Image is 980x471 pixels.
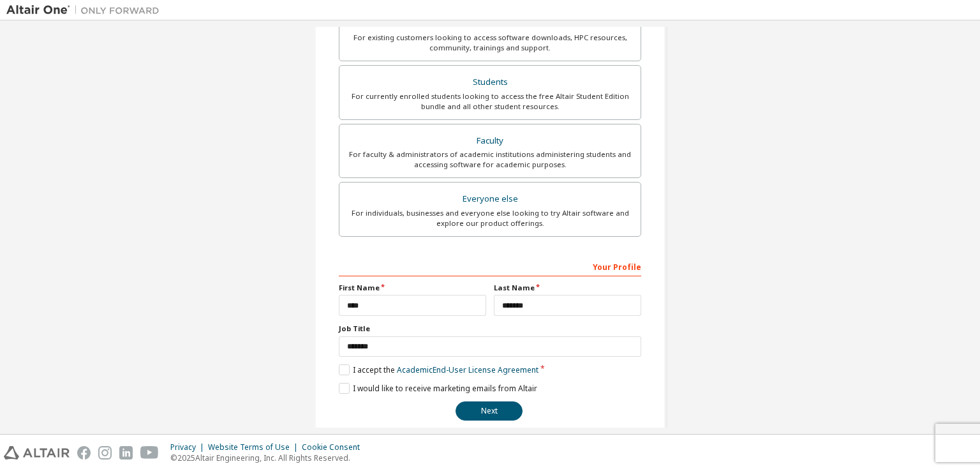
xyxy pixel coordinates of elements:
label: Job Title [339,324,641,334]
label: Last Name [494,283,641,293]
div: Students [347,73,633,91]
div: Website Terms of Use [208,442,302,452]
img: Altair One [6,4,166,17]
div: Faculty [347,132,633,150]
p: © 2025 Altair Engineering, Inc. All Rights Reserved. [170,452,367,463]
a: Academic End-User License Agreement [397,364,538,375]
div: For individuals, businesses and everyone else looking to try Altair software and explore our prod... [347,208,633,228]
label: I would like to receive marketing emails from Altair [339,383,537,394]
button: Next [456,401,523,421]
div: For existing customers looking to access software downloads, HPC resources, community, trainings ... [347,33,633,53]
img: instagram.svg [98,446,112,460]
img: facebook.svg [77,446,91,460]
div: Your Profile [339,256,641,276]
div: For currently enrolled students looking to access the free Altair Student Edition bundle and all ... [347,91,633,112]
img: linkedin.svg [119,446,133,460]
label: I accept the [339,364,538,375]
div: Everyone else [347,190,633,208]
div: Privacy [170,442,208,452]
div: For faculty & administrators of academic institutions administering students and accessing softwa... [347,149,633,170]
label: First Name [339,283,486,293]
img: altair_logo.svg [4,446,70,460]
img: youtube.svg [140,446,159,460]
div: Cookie Consent [302,442,367,452]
